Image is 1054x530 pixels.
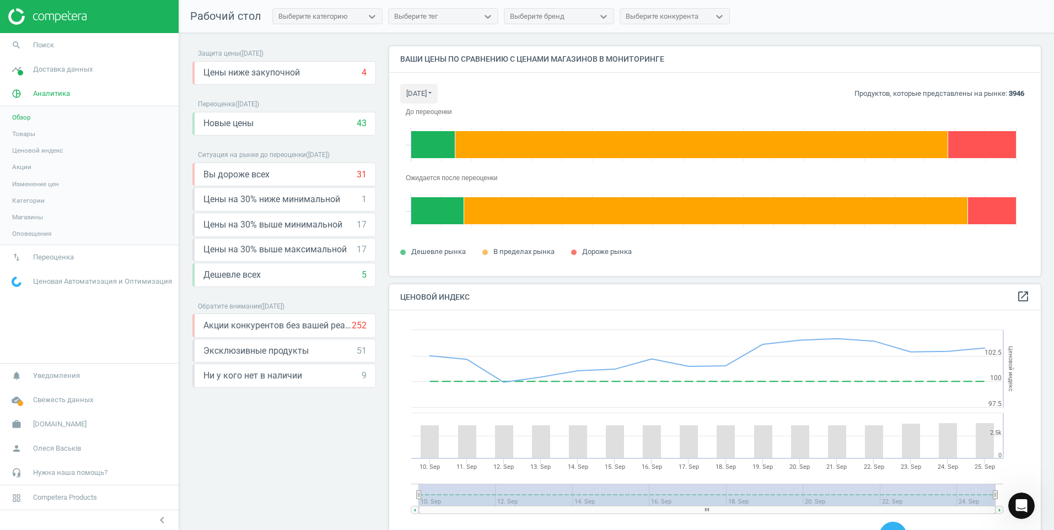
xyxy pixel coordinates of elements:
span: Дороже рынка [582,247,632,256]
tspan: 24. Sep [938,463,958,470]
span: Магазины [12,213,43,221]
span: Обратите внимание [198,302,261,310]
span: Аналитика [33,89,70,99]
tspan: 23. Sep [901,463,921,470]
i: timeline [6,59,27,80]
span: Товары [12,129,35,138]
i: open_in_new [1017,290,1030,303]
span: Изменение цен [12,180,59,188]
i: search [6,35,27,56]
span: Ценовой индекс [12,146,63,155]
i: swap_vert [6,247,27,268]
div: 1 [362,193,367,205]
span: Переоценка [33,252,74,262]
tspan: 18. Sep [716,463,736,470]
tspan: До переоценки [406,108,451,116]
text: 100 [990,374,1002,382]
text: 2.5k [990,429,1002,436]
div: 5 [362,269,367,281]
span: Цены на 30% выше максимальной [203,244,347,256]
div: 4 [362,67,367,79]
span: Нужна наша помощь? [33,468,107,478]
tspan: Ожидается после переоценки [406,174,498,182]
span: Ценовая Автоматизация и Оптимизация [33,277,172,286]
div: 17 [357,244,367,256]
span: В пределах рынка [493,247,555,256]
button: chevron_left [148,513,176,527]
tspan: 22. Sep [864,463,884,470]
tspan: 13. Sep [530,463,551,470]
span: Поиск [33,40,54,50]
span: Акции [12,163,31,171]
tspan: 17. Sep [679,463,699,470]
text: 97.5 [988,400,1002,408]
span: Категории [12,196,45,205]
i: headset_mic [6,462,27,483]
i: notifications [6,365,27,386]
tspan: 16. Sep [642,463,662,470]
img: ajHJNr6hYgQAAAAASUVORK5CYII= [8,8,87,25]
div: 43 [357,117,367,129]
tspan: 25. Sep [975,463,995,470]
b: 3946 [1009,89,1024,98]
div: 9 [362,370,367,382]
i: cloud_done [6,390,27,410]
tspan: 19. Sep [752,463,773,470]
span: Цены на 30% выше минимальной [203,219,342,231]
span: Уведомления [33,371,80,381]
i: person [6,438,27,459]
span: Обзор [12,113,31,122]
tspan: 15. Sep [605,463,625,470]
span: Ни у кого нет в наличии [203,370,302,382]
div: Выберите бренд [510,12,564,21]
span: ( [DATE] ) [261,302,284,310]
span: Переоценка [198,100,235,108]
h4: Ценовой индекс [389,284,1041,310]
span: Свежесть данных [33,395,93,405]
span: Цены на 30% ниже минимальной [203,193,340,205]
span: Вы дороже всех [203,169,270,181]
span: [DOMAIN_NAME] [33,419,87,429]
span: Ситуация на рынке до переоценки [198,151,306,159]
tspan: 10. Sep [420,463,440,470]
span: Олеся Васьків [33,444,81,453]
div: Выберите категорию [278,12,348,21]
span: Доставка данных [33,64,93,74]
span: Оповещения [12,229,51,238]
span: Новые цены [203,117,254,129]
text: 102.5 [985,349,1002,356]
tspan: Ценовой индекс [1007,346,1014,392]
tspan: 20. Sep [789,463,810,470]
span: Цены ниже закупочной [203,67,300,79]
span: Акции конкурентов без вашей реакции [203,320,352,332]
img: wGWNvw8QSZomAAAAABJRU5ErkJggg== [12,277,21,287]
span: ( [DATE] ) [306,151,330,159]
div: 31 [357,169,367,181]
p: Продуктов, которые представлены на рынке: [854,89,1024,99]
span: Дешевле всех [203,269,261,281]
div: 17 [357,219,367,231]
div: Выберите конкурента [626,12,698,21]
iframe: Intercom live chat [1008,493,1035,519]
i: chevron_left [155,513,169,527]
i: pie_chart_outlined [6,83,27,104]
span: Эксклюзивные продукты [203,345,309,357]
button: [DATE] [400,84,438,104]
a: open_in_new [1017,290,1030,304]
div: 51 [357,345,367,357]
span: Рабочий стол [190,9,261,23]
span: Дешевле рынка [411,247,466,256]
div: 252 [352,320,367,332]
span: Защита цены [198,50,240,57]
tspan: 14. Sep [568,463,588,470]
tspan: 11. Sep [456,463,477,470]
div: Выберите тег [394,12,438,21]
tspan: 12. Sep [493,463,514,470]
h4: Ваши цены по сравнению с ценами магазинов в мониторинге [389,46,1041,72]
text: 0 [998,452,1002,459]
span: ( [DATE] ) [235,100,259,108]
span: Competera Products [33,493,97,502]
i: work [6,414,27,435]
tspan: 21. Sep [826,463,847,470]
span: ( [DATE] ) [240,50,263,57]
